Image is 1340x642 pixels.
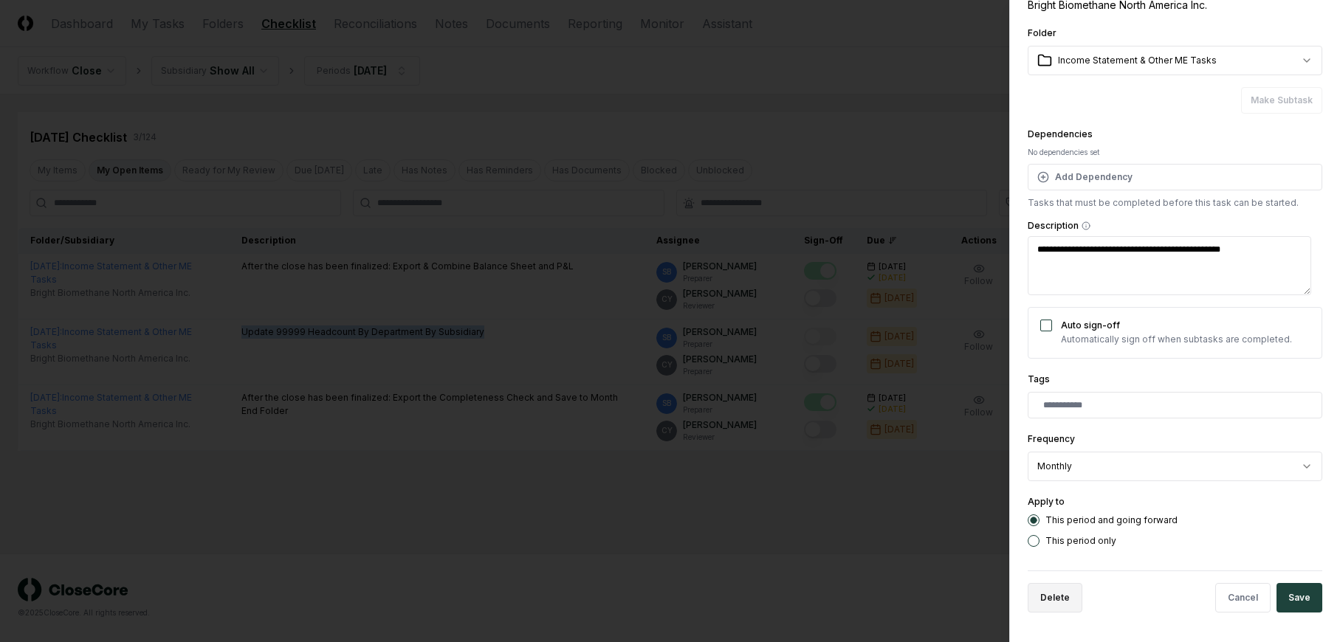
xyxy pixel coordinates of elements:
[1045,536,1116,545] label: This period only
[1215,583,1271,612] button: Cancel
[1028,433,1075,444] label: Frequency
[1045,516,1178,525] label: This period and going forward
[1028,196,1322,210] p: Tasks that must be completed before this task can be started.
[1028,164,1322,190] button: Add Dependency
[1277,583,1322,612] button: Save
[1028,221,1322,230] label: Description
[1028,147,1322,158] div: No dependencies set
[1028,27,1056,38] label: Folder
[1028,496,1065,507] label: Apply to
[1082,221,1090,230] button: Description
[1028,128,1093,139] label: Dependencies
[1028,583,1082,612] button: Delete
[1061,320,1120,331] label: Auto sign-off
[1028,373,1050,384] label: Tags
[1061,333,1292,346] p: Automatically sign off when subtasks are completed.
